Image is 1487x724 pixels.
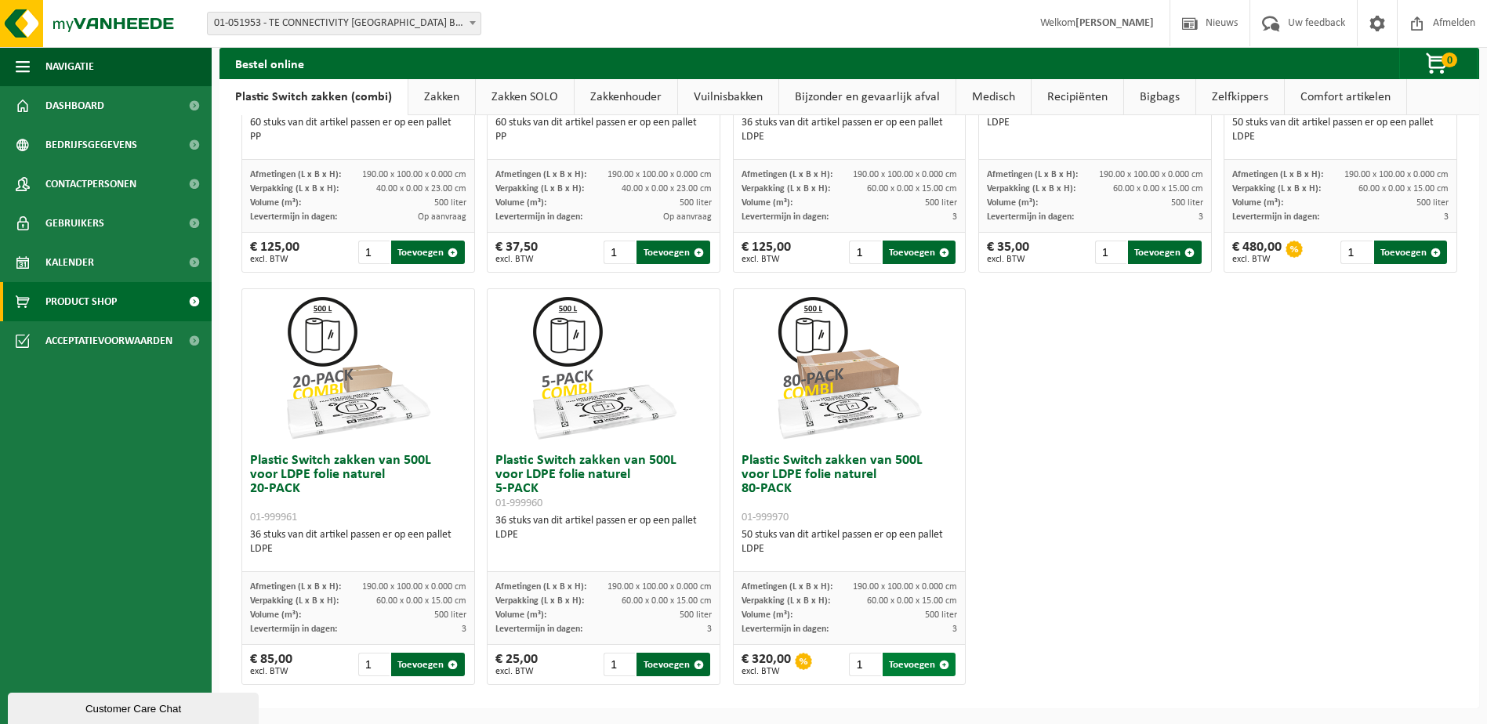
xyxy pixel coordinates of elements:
[376,596,466,606] span: 60.00 x 0.00 x 15.00 cm
[495,596,584,606] span: Verpakking (L x B x H):
[742,667,791,676] span: excl. BTW
[418,212,466,222] span: Op aanvraag
[1171,198,1203,208] span: 500 liter
[1232,241,1282,264] div: € 480,00
[867,184,957,194] span: 60.00 x 0.00 x 15.00 cm
[250,596,339,606] span: Verpakking (L x B x H):
[1095,241,1126,264] input: 1
[250,528,466,556] div: 36 stuks van dit artikel passen er op een pallet
[742,542,958,556] div: LDPE
[849,653,880,676] input: 1
[495,212,582,222] span: Levertermijn in dagen:
[250,241,299,264] div: € 125,00
[742,653,791,676] div: € 320,00
[707,624,712,634] span: 3
[925,610,957,620] span: 500 liter
[250,667,292,676] span: excl. BTW
[495,130,712,144] div: PP
[1416,198,1449,208] span: 500 liter
[680,610,712,620] span: 500 liter
[495,498,542,509] span: 01-999960
[771,289,927,446] img: 01-999970
[495,170,586,179] span: Afmetingen (L x B x H):
[250,653,292,676] div: € 85,00
[462,624,466,634] span: 3
[219,48,320,78] h2: Bestel online
[250,130,466,144] div: PP
[495,582,586,592] span: Afmetingen (L x B x H):
[45,47,94,86] span: Navigatie
[742,170,832,179] span: Afmetingen (L x B x H):
[742,512,789,523] span: 01-999970
[622,596,712,606] span: 60.00 x 0.00 x 15.00 cm
[742,198,792,208] span: Volume (m³):
[219,79,408,115] a: Plastic Switch zakken (combi)
[987,116,1203,130] div: LDPE
[987,198,1038,208] span: Volume (m³):
[1340,241,1372,264] input: 1
[742,596,830,606] span: Verpakking (L x B x H):
[45,165,136,204] span: Contactpersonen
[883,241,956,264] button: Toevoegen
[575,79,677,115] a: Zakkenhouder
[495,514,712,542] div: 36 stuks van dit artikel passen er op een pallet
[250,512,297,523] span: 01-999961
[250,184,339,194] span: Verpakking (L x B x H):
[607,582,712,592] span: 190.00 x 100.00 x 0.000 cm
[853,582,957,592] span: 190.00 x 100.00 x 0.000 cm
[952,212,957,222] span: 3
[434,198,466,208] span: 500 liter
[742,212,829,222] span: Levertermijn in dagen:
[45,204,104,243] span: Gebruikers
[883,653,956,676] button: Toevoegen
[742,241,791,264] div: € 125,00
[45,86,104,125] span: Dashboard
[1232,198,1283,208] span: Volume (m³):
[1344,170,1449,179] span: 190.00 x 100.00 x 0.000 cm
[250,542,466,556] div: LDPE
[358,241,390,264] input: 1
[987,241,1029,264] div: € 35,00
[663,212,712,222] span: Op aanvraag
[987,212,1074,222] span: Levertermijn in dagen:
[250,582,341,592] span: Afmetingen (L x B x H):
[250,212,337,222] span: Levertermijn in dagen:
[250,116,466,144] div: 60 stuks van dit artikel passen er op een pallet
[1442,52,1457,67] span: 0
[495,255,538,264] span: excl. BTW
[495,653,538,676] div: € 25,00
[45,282,117,321] span: Product Shop
[495,624,582,634] span: Levertermijn in dagen:
[250,170,341,179] span: Afmetingen (L x B x H):
[495,116,712,144] div: 60 stuks van dit artikel passen er op een pallet
[434,610,466,620] span: 500 liter
[678,79,778,115] a: Vuilnisbakken
[1128,241,1201,264] button: Toevoegen
[742,130,958,144] div: LDPE
[742,116,958,144] div: 36 stuks van dit artikel passen er op een pallet
[45,321,172,360] span: Acceptatievoorwaarden
[495,528,712,542] div: LDPE
[495,610,546,620] span: Volume (m³):
[742,582,832,592] span: Afmetingen (L x B x H):
[1285,79,1406,115] a: Comfort artikelen
[742,528,958,556] div: 50 stuks van dit artikel passen er op een pallet
[250,610,301,620] span: Volume (m³):
[680,198,712,208] span: 500 liter
[952,624,957,634] span: 3
[495,667,538,676] span: excl. BTW
[208,13,481,34] span: 01-051953 - TE CONNECTIVITY BELGIUM BV - OOSTKAMP
[45,243,94,282] span: Kalender
[925,198,957,208] span: 500 liter
[250,624,337,634] span: Levertermijn in dagen:
[742,610,792,620] span: Volume (m³):
[1232,255,1282,264] span: excl. BTW
[1113,184,1203,194] span: 60.00 x 0.00 x 15.00 cm
[1075,17,1154,29] strong: [PERSON_NAME]
[742,454,958,524] h3: Plastic Switch zakken van 500L voor LDPE folie naturel 80-PACK
[604,653,635,676] input: 1
[742,624,829,634] span: Levertermijn in dagen:
[622,184,712,194] span: 40.00 x 0.00 x 23.00 cm
[391,653,464,676] button: Toevoegen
